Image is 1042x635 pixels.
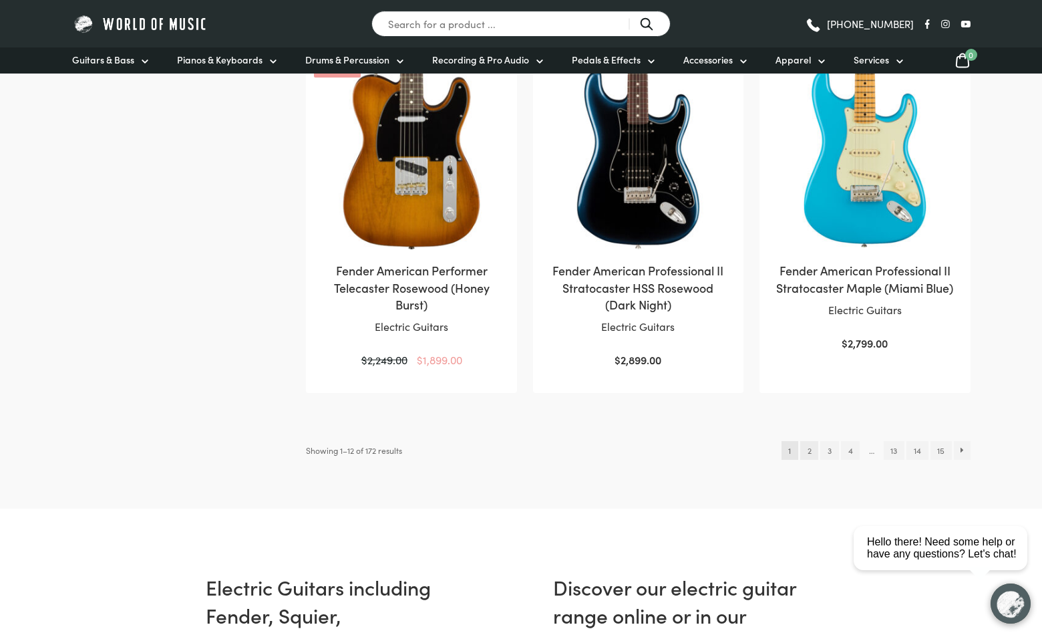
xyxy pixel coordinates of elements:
p: Electric Guitars [319,318,503,336]
span: $ [615,352,621,367]
span: Drums & Percussion [305,53,389,67]
a: Fender American Performer Telecaster Rosewood (Honey Burst)Electric Guitars Sale! [319,65,503,369]
bdi: 2,249.00 [361,352,407,367]
bdi: 1,899.00 [417,352,462,367]
a: Page 2 [800,441,818,460]
span: Services [854,53,889,67]
img: Fender American Professional II Stratocaster Miami Blue close view [773,65,957,249]
input: Search for a product ... [371,11,671,37]
span: Pedals & Effects [572,53,641,67]
p: Electric Guitars [546,318,730,336]
span: $ [361,352,367,367]
bdi: 2,799.00 [842,336,888,350]
h2: Fender American Professional II Stratocaster Maple (Miami Blue) [773,262,957,295]
span: Pianos & Keyboards [177,53,263,67]
a: → [954,441,971,460]
img: Fender American Performer Telecaster Honey Burst Close view [319,65,503,249]
a: Page 4 [841,441,860,460]
nav: Product Pagination [781,441,971,460]
span: Guitars & Bass [72,53,134,67]
iframe: Chat with our support team [848,488,1042,635]
span: Recording & Pro Audio [432,53,529,67]
span: [PHONE_NUMBER] [827,19,914,29]
p: Showing 1–12 of 172 results [306,441,402,460]
a: Page 3 [820,441,838,460]
a: Fender American Professional II Stratocaster Maple (Miami Blue)Electric Guitars $2,799.00 [773,65,957,352]
img: Fender American Professional II Stratocaster HSS Dark Night close view [546,65,730,249]
a: Fender American Professional II Stratocaster HSS Rosewood (Dark Night)Electric Guitars $2,899.00 [546,65,730,369]
a: Page 13 [884,441,904,460]
span: $ [842,336,848,350]
img: World of Music [72,13,209,34]
h2: Fender American Professional II Stratocaster HSS Rosewood (Dark Night) [546,262,730,313]
a: Page 15 [930,441,952,460]
span: $ [417,352,423,367]
span: Page 1 [781,441,798,460]
h2: Fender American Performer Telecaster Rosewood (Honey Burst) [319,262,503,313]
span: Apparel [775,53,811,67]
a: [PHONE_NUMBER] [805,14,914,34]
p: Electric Guitars [773,301,957,319]
span: Accessories [683,53,733,67]
span: 0 [965,49,977,61]
bdi: 2,899.00 [615,352,661,367]
span: … [862,441,881,460]
a: Page 14 [906,441,928,460]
